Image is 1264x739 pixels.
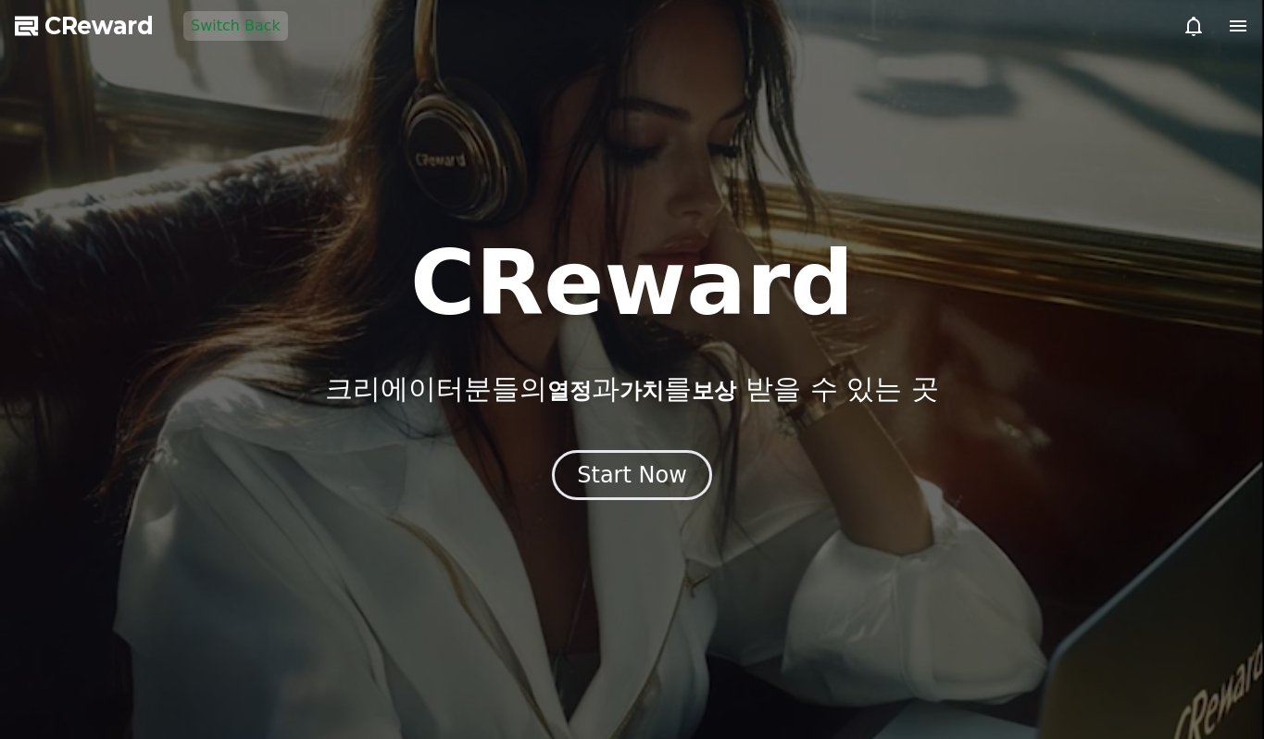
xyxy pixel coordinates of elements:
h1: CReward [410,239,854,328]
span: 보상 [692,378,736,404]
a: Start Now [552,469,712,486]
a: CReward [15,11,154,41]
span: CReward [44,11,154,41]
button: Start Now [552,450,712,500]
span: 가치 [619,378,664,404]
button: Switch Back [183,11,288,41]
div: Start Now [577,460,687,490]
p: 크리에이터분들의 과 를 받을 수 있는 곳 [325,372,938,406]
span: 열정 [547,378,592,404]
